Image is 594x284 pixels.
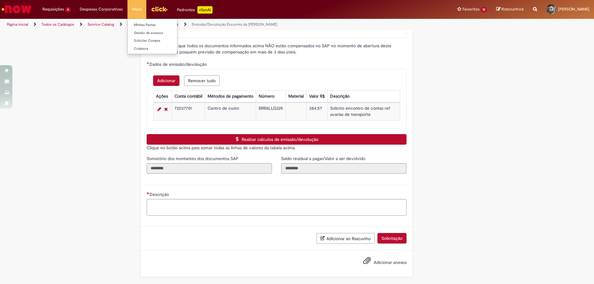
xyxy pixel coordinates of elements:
textarea: Descrição [147,199,407,216]
th: Descrição [327,91,400,102]
span: Necessários [147,192,149,194]
td: 72037701 [172,103,205,120]
div: Padroniza [177,6,213,14]
a: Gestão de acessos [128,30,196,36]
a: Service Catalog [88,22,114,27]
span: [PERSON_NAME] [558,6,589,12]
a: Emissão/Devolução Encontro de [PERSON_NAME] [192,22,277,27]
span: Obrigatório Preenchido [147,62,149,64]
a: Todos os Catálogos [41,22,74,27]
span: Requisições [42,6,64,12]
th: Valor R$ [306,91,327,102]
button: Adicionar anexos [361,255,372,269]
span: Favoritos [463,6,480,12]
span: 4 [65,7,71,12]
span: Dados de emissão/devolução [149,61,208,67]
th: Material [286,91,306,102]
a: Minhas Pastas [128,22,196,28]
a: Editar Linha 1 [156,105,163,113]
span: More [132,6,142,12]
p: +GenAi [197,6,213,14]
td: BRB8LLG225 [256,103,286,120]
a: Página inicial [7,22,28,27]
label: Somente leitura - Somatório dos montantes dos documentos SAP [147,155,240,162]
button: Adicionar ao Rascunho [316,233,375,244]
ul: Trilhas de página [5,19,391,30]
span: Rascunhos [501,6,524,12]
input: Saldo residual a pagar/Valor a ser devolvido [281,163,407,174]
ul: More [127,19,177,54]
a: Remover linha 1 [163,105,169,113]
button: Add a row for Dados de emissão/devolução [153,75,179,86]
span: Confirmo que todos os documentos informados acima NÃO estão compensados no SAP no momento de aber... [156,43,407,55]
img: click_logo_yellow_360x200.png [151,4,168,14]
td: Centro de custo [205,103,256,120]
th: Número [256,91,286,102]
button: Remove all rows for Dados de emissão/devolução [184,75,220,86]
td: 384,57 [306,103,327,120]
button: Realizar cálculos de emissão/devolução [147,134,407,145]
a: Colabora [128,45,196,52]
span: Somente leitura - Saldo residual a pagar/Valor a ser devolvido [281,156,367,161]
input: Somatório dos montantes dos documentos SAP [147,163,272,174]
span: Adicionar anexos [374,260,407,265]
th: Métodos de pagamento [205,91,256,102]
a: Rascunhos [496,6,524,12]
th: Ações [153,91,172,102]
span: Despesas Corporativas [80,6,123,12]
span: 12 [481,7,487,12]
img: ServiceNow [1,3,32,15]
label: Somente leitura - Saldo residual a pagar/Valor a ser devolvido [281,155,367,162]
button: Solicitação [377,233,407,244]
td: Solicito encontro de contas ref avarias de transporte [327,103,400,120]
span: Descrição [149,192,170,197]
a: Solicitar Compra [128,37,196,44]
p: Clique no botão acima para somar todas as linhas de valores da tabela acima. [147,145,407,151]
th: Conta contábil [172,91,205,102]
span: Somente leitura - Somatório dos montantes dos documentos SAP [147,156,240,161]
